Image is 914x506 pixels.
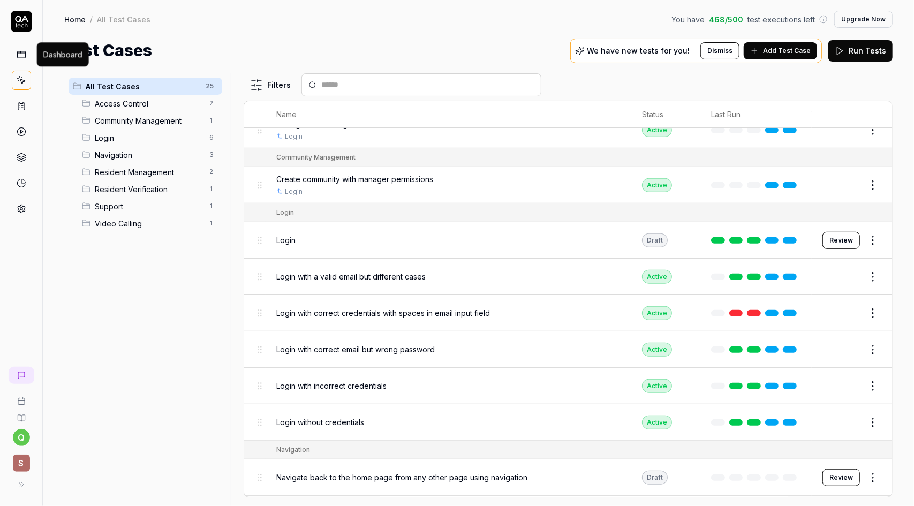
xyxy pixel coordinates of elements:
[205,200,218,213] span: 1
[90,14,93,25] div: /
[78,129,222,146] div: Drag to reorderLogin6
[205,148,218,161] span: 3
[95,132,203,144] span: Login
[64,14,86,25] a: Home
[587,47,690,55] p: We have new tests for you!
[747,14,815,25] span: test executions left
[95,115,203,126] span: Community Management
[285,187,303,197] a: Login
[13,455,30,472] span: S
[244,404,892,441] tr: Login without credentialsActive
[244,259,892,295] tr: Login with a valid email but different casesActive
[97,14,150,25] div: All Test Cases
[822,469,860,486] button: Review
[244,222,892,259] tr: LoginDraftReview
[201,80,218,93] span: 25
[4,405,38,422] a: Documentation
[642,416,672,429] div: Active
[78,215,222,232] div: Drag to reorderVideo Calling1
[834,11,893,28] button: Upgrade Now
[95,149,203,161] span: Navigation
[276,344,435,355] span: Login with correct email but wrong password
[64,39,152,63] h1: Test Cases
[763,46,811,56] span: Add Test Case
[244,112,892,148] tr: Manage vehicle registrationsLoginActive
[4,446,38,474] button: S
[244,331,892,368] tr: Login with correct email but wrong passwordActive
[244,295,892,331] tr: Login with correct credentials with spaces in email input fieldActive
[78,95,222,112] div: Drag to reorderAccess Control2
[642,471,668,485] div: Draft
[78,180,222,198] div: Drag to reorderResident Verification1
[43,49,82,60] div: Dashboard
[9,367,34,384] a: New conversation
[700,101,812,128] th: Last Run
[78,163,222,180] div: Drag to reorderResident Management2
[266,101,631,128] th: Name
[13,429,30,446] button: q
[276,208,294,217] div: Login
[276,472,527,483] span: Navigate back to the home page from any other page using navigation
[95,201,203,212] span: Support
[244,459,892,496] tr: Navigate back to the home page from any other page using navigationDraftReview
[95,218,203,229] span: Video Calling
[631,101,700,128] th: Status
[205,217,218,230] span: 1
[642,306,672,320] div: Active
[642,123,672,137] div: Active
[828,40,893,62] button: Run Tests
[276,307,490,319] span: Login with correct credentials with spaces in email input field
[244,368,892,404] tr: Login with incorrect credentialsActive
[78,146,222,163] div: Drag to reorderNavigation3
[700,42,739,59] button: Dismiss
[205,165,218,178] span: 2
[276,445,310,455] div: Navigation
[95,184,203,195] span: Resident Verification
[276,173,433,185] span: Create community with manager permissions
[276,271,426,282] span: Login with a valid email but different cases
[244,167,892,203] tr: Create community with manager permissionsLoginActive
[642,178,672,192] div: Active
[642,270,672,284] div: Active
[95,167,203,178] span: Resident Management
[205,97,218,110] span: 2
[205,183,218,195] span: 1
[276,235,296,246] span: Login
[205,114,218,127] span: 1
[244,74,297,96] button: Filters
[205,131,218,144] span: 6
[744,42,817,59] button: Add Test Case
[78,112,222,129] div: Drag to reorderCommunity Management1
[78,198,222,215] div: Drag to reorderSupport1
[276,380,387,391] span: Login with incorrect credentials
[642,233,668,247] div: Draft
[671,14,705,25] span: You have
[285,132,303,141] a: Login
[4,388,38,405] a: Book a call with us
[95,98,203,109] span: Access Control
[276,153,356,162] div: Community Management
[642,379,672,393] div: Active
[276,417,364,428] span: Login without credentials
[642,343,672,357] div: Active
[822,232,860,249] button: Review
[86,81,199,92] span: All Test Cases
[709,14,743,25] span: 468 / 500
